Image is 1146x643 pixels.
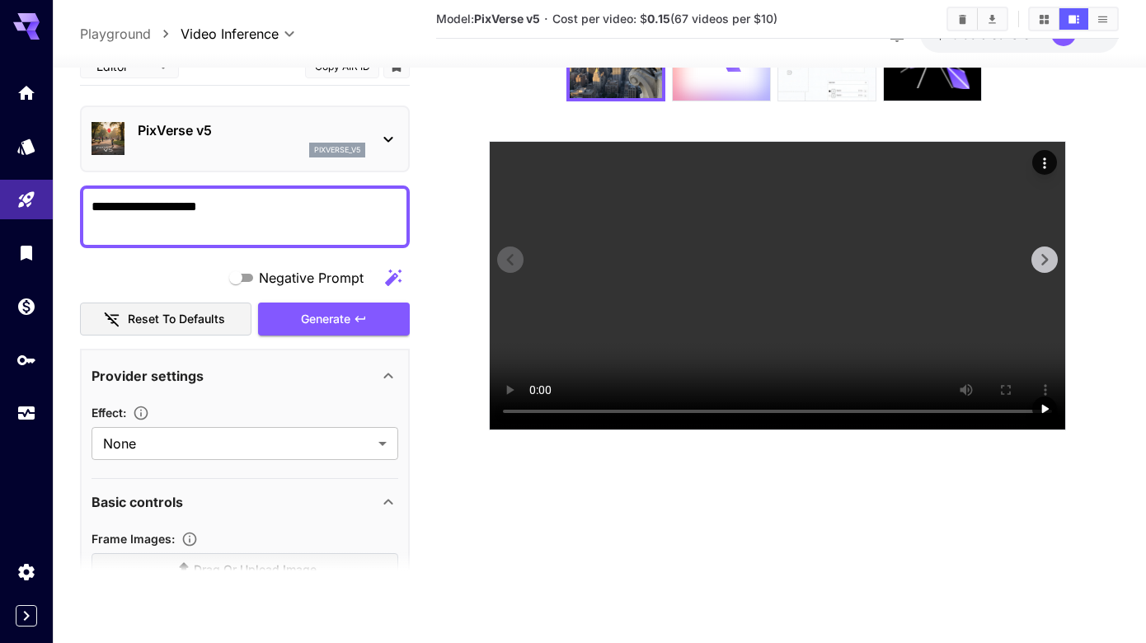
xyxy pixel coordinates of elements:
[1028,7,1119,31] div: Show videos in grid viewShow videos in video viewShow videos in list view
[175,531,204,547] button: Upload frame images.
[80,303,251,336] button: Reset to defaults
[16,82,36,103] div: Home
[16,136,36,157] div: Models
[1030,8,1059,30] button: Show videos in grid view
[16,403,36,424] div: Usage
[552,12,777,26] span: Cost per video: $ (67 videos per $10)
[1032,397,1057,421] div: Play video
[647,12,670,26] b: 0.15
[544,9,548,29] p: ·
[92,366,204,386] p: Provider settings
[103,434,372,453] span: None
[92,356,398,396] div: Provider settings
[980,27,1038,41] span: credits left
[314,144,360,156] p: pixverse_v5
[1059,8,1088,30] button: Show videos in video view
[16,190,36,210] div: Playground
[92,406,126,420] span: Effect :
[80,24,181,44] nav: breadcrumb
[92,114,398,164] div: PixVerse v5pixverse_v5
[258,303,410,336] button: Generate
[16,605,37,627] button: Expand sidebar
[16,296,36,317] div: Wallet
[1032,150,1057,175] div: Actions
[259,268,364,288] span: Negative Prompt
[436,12,540,26] span: Model:
[80,24,151,44] a: Playground
[92,482,398,522] div: Basic controls
[92,532,175,546] span: Frame Images :
[92,492,183,512] p: Basic controls
[946,7,1008,31] div: Clear videosDownload All
[16,350,36,370] div: API Keys
[181,24,279,44] span: Video Inference
[301,309,350,330] span: Generate
[978,8,1007,30] button: Download All
[948,8,977,30] button: Clear videos
[937,27,980,41] span: $20.66
[474,12,540,26] b: PixVerse v5
[1088,8,1117,30] button: Show videos in list view
[16,242,36,263] div: Library
[16,561,36,582] div: Settings
[138,120,365,140] p: PixVerse v5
